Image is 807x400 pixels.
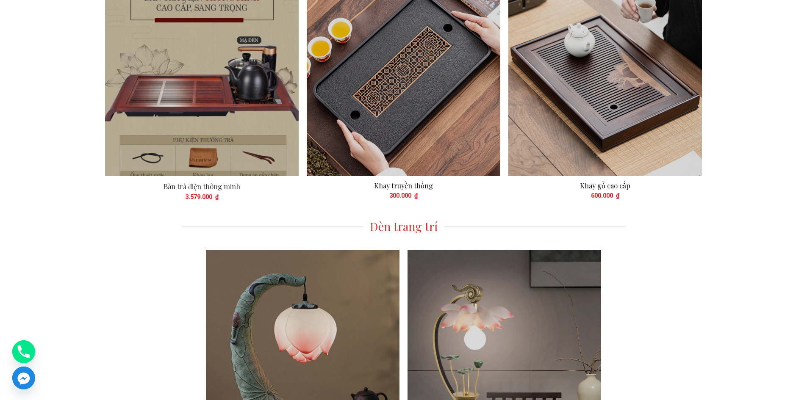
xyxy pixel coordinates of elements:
a: Bàn trà điện thông minh [164,182,240,191]
span: 600.000 [591,192,613,199]
span: ₫ [616,192,619,199]
span: ₫ [215,193,219,201]
h4: Khay truyền thống [311,181,496,190]
a: Facebook_Messenger [12,367,35,389]
a: Phone [12,340,35,363]
span: _ [613,192,616,199]
span: Đèn trang trí [370,219,438,234]
a: 3.579.000_₫ [185,193,219,201]
span: 3.579.000 [185,193,212,201]
span: _ [212,193,215,201]
span: ₫ [414,192,418,199]
span: _ [411,192,414,199]
span: 300.000 [389,192,411,199]
h4: Khay gỗ cao cấp [513,181,698,190]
